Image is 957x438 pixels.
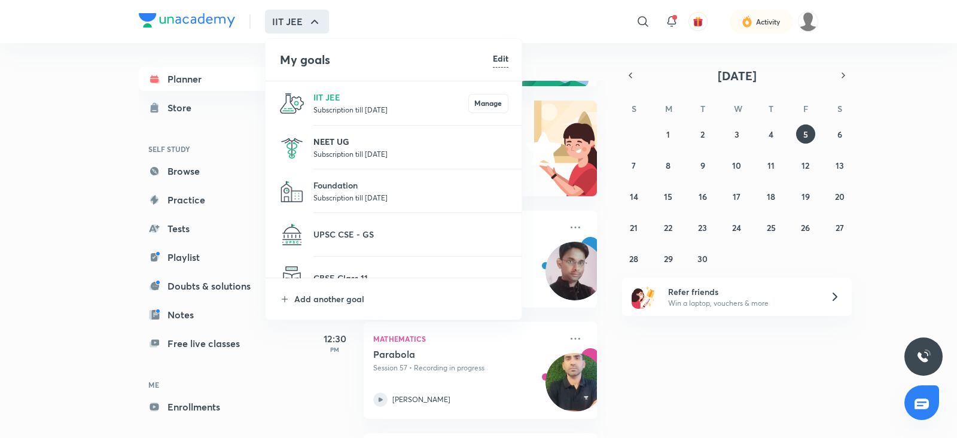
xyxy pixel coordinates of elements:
[280,180,304,203] img: Foundation
[313,135,508,148] p: NEET UG
[313,148,508,160] p: Subscription till [DATE]
[313,272,508,284] p: CBSE Class 11
[313,91,468,104] p: IIT JEE
[493,52,508,65] h6: Edit
[280,136,304,160] img: NEET UG
[280,51,493,69] h4: My goals
[280,223,304,247] img: UPSC CSE - GS
[313,104,468,115] p: Subscription till [DATE]
[313,191,508,203] p: Subscription till [DATE]
[280,266,304,290] img: CBSE Class 11
[313,179,508,191] p: Foundation
[313,228,508,241] p: UPSC CSE - GS
[294,293,508,305] p: Add another goal
[280,92,304,115] img: IIT JEE
[468,94,508,113] button: Manage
